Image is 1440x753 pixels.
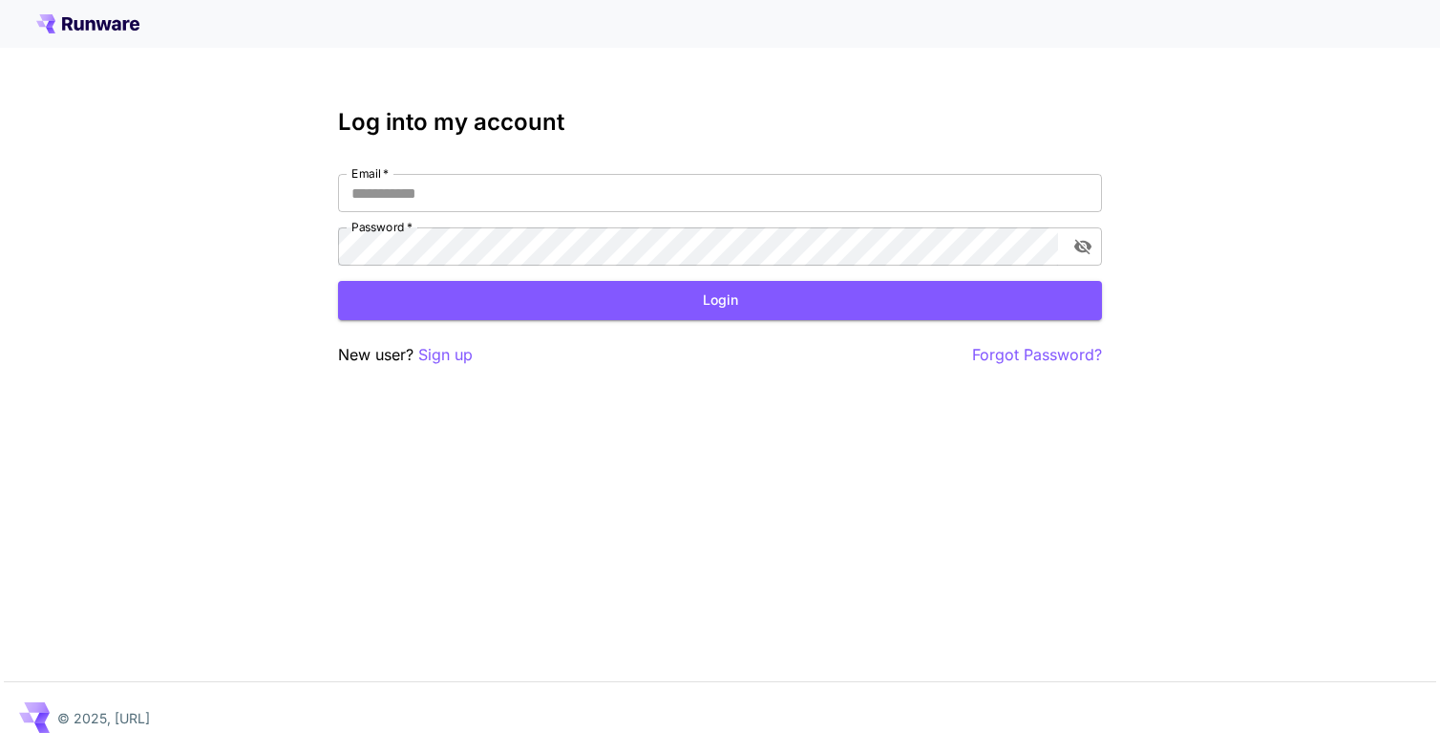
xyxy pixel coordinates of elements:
[57,708,150,728] p: © 2025, [URL]
[418,343,473,367] button: Sign up
[351,219,413,235] label: Password
[351,165,389,182] label: Email
[338,109,1102,136] h3: Log into my account
[338,281,1102,320] button: Login
[972,343,1102,367] button: Forgot Password?
[1066,229,1100,264] button: toggle password visibility
[338,343,473,367] p: New user?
